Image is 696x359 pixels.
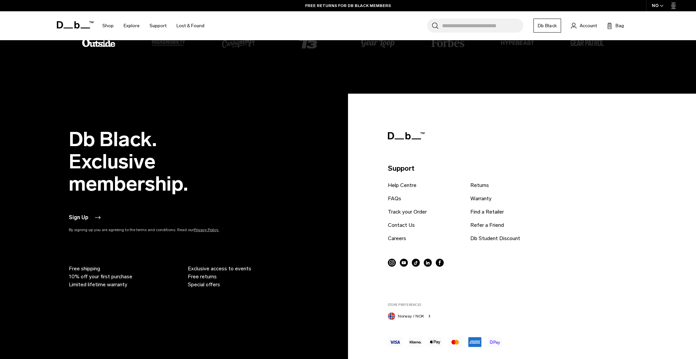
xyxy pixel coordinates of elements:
img: forbes_logo_small.png [431,39,464,47]
a: Careers [388,234,406,242]
li: 6 / 8 [222,26,291,62]
img: Daco_1655573_20a5ef07-18c4-42cd-9956-22994a13a09f_small.png [571,40,604,46]
span: 10% off your first purchase [69,273,132,281]
img: Daco_1655575_small.png [82,26,115,59]
a: Privacy Policy. [194,227,219,232]
a: Returns [470,181,489,189]
a: Support [150,14,167,38]
button: Sign Up [69,214,102,222]
li: 7 / 8 [291,26,361,62]
a: Db Student Discount [470,234,520,242]
h2: Db Black. Exclusive membership. [69,128,248,195]
a: Find a Retailer [470,208,504,216]
a: Shop [102,14,114,38]
p: By signing up you are agreeing to the terms and conditions. Read our [69,227,248,233]
li: 2 / 8 [501,26,571,62]
span: Limited lifetime warranty [69,281,127,289]
li: 8 / 8 [361,37,431,51]
a: Db Black [533,19,561,33]
img: Daco_1655574_small.png [501,26,534,59]
a: Explore [124,14,140,38]
span: Account [580,22,597,29]
li: 5 / 8 [152,40,222,48]
span: Free returns [188,273,217,281]
img: Daco_1655576_small.png [222,26,255,59]
span: Exclusive access to events [188,265,251,273]
span: Norway / NOK [398,313,424,319]
li: 3 / 8 [571,40,640,48]
p: Support [388,163,621,174]
button: Bag [607,22,624,30]
a: Account [571,22,597,30]
a: Help Centre [388,181,416,189]
a: Lost & Found [176,14,204,38]
span: Special offers [188,281,220,289]
a: FREE RETURNS FOR DB BLACK MEMBERS [305,3,391,9]
img: Highsnobiety_Logo_text-white_small.png [152,40,185,45]
a: Track your Order [388,208,427,216]
span: Free shipping [69,265,100,273]
img: Norway [388,313,395,320]
img: gl-og-img_small.png [361,37,395,48]
a: Contact Us [388,221,415,229]
li: 4 / 8 [82,26,152,62]
a: Refer a Friend [470,221,504,229]
span: Bag [616,22,624,29]
label: Store Preferences [388,303,621,307]
li: 1 / 8 [431,39,501,49]
button: Norway Norway / NOK [388,311,432,320]
nav: Main Navigation [97,11,209,40]
a: FAQs [388,195,401,203]
a: Warranty [470,195,492,203]
img: T3-shopify_7ab890f7-51d7-4acd-8d4e-df8abd1ca271_small.png [291,26,325,59]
